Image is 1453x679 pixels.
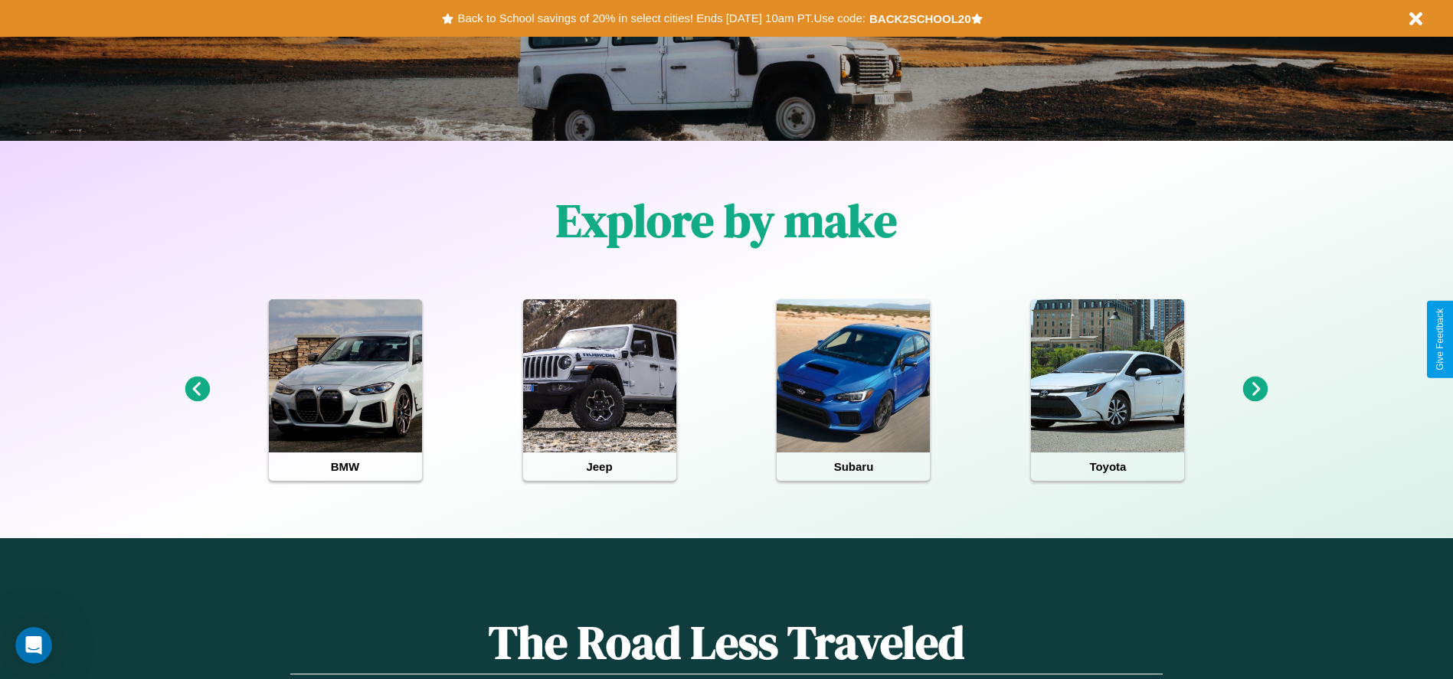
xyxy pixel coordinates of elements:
[269,452,422,481] h4: BMW
[1435,308,1445,371] div: Give Feedback
[556,189,897,252] h1: Explore by make
[453,8,869,29] button: Back to School savings of 20% in select cities! Ends [DATE] 10am PT.Use code:
[523,452,676,481] h4: Jeep
[290,611,1162,674] h1: The Road Less Traveled
[777,452,930,481] h4: Subaru
[869,12,971,25] b: BACK2SCHOOL20
[1031,452,1184,481] h4: Toyota
[15,627,52,664] iframe: Intercom live chat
